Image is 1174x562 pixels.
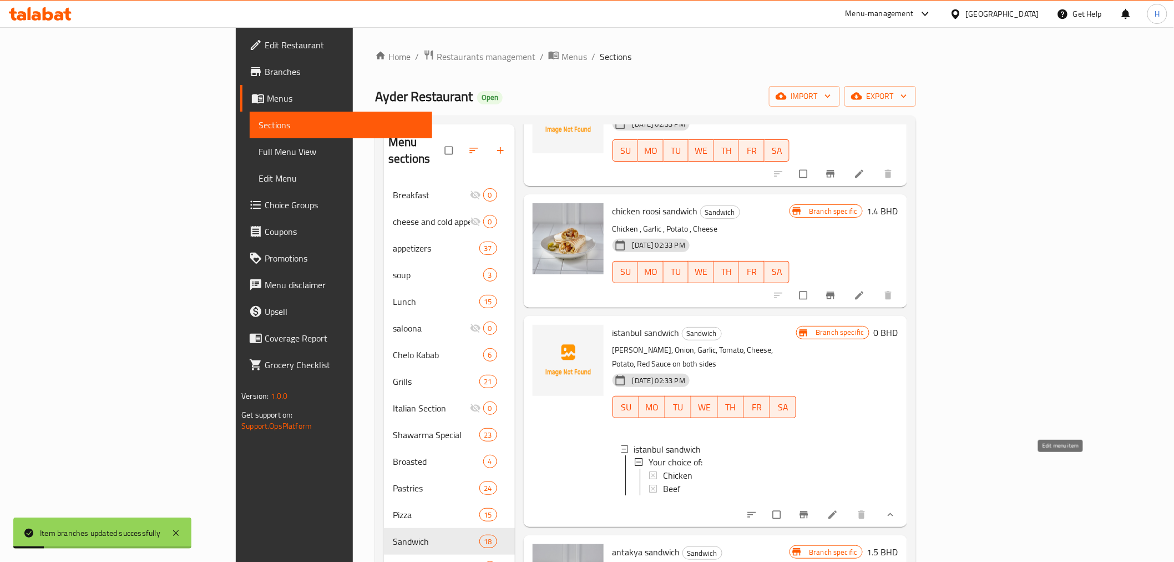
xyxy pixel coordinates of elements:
span: 3 [484,270,497,280]
div: items [479,242,497,255]
span: saloona [393,322,469,335]
button: sort-choices [740,503,766,527]
span: TH [718,143,735,159]
div: items [483,215,497,228]
div: Italian Section0 [384,395,515,421]
button: TU [665,396,691,418]
span: Sandwich [682,327,721,340]
button: Branch-specific-item [818,162,845,186]
span: Choice Groups [265,198,423,212]
span: SU [618,399,635,415]
span: Sections [600,50,631,63]
div: Sandwich [700,205,740,219]
span: Broasted [393,455,483,468]
button: SA [765,139,790,162]
div: Pizza [393,508,479,521]
div: items [479,375,497,388]
div: items [483,455,497,468]
span: 37 [480,243,497,254]
span: WE [696,399,713,415]
span: 15 [480,297,497,307]
span: 18 [480,536,497,547]
div: Chelo Kabab6 [384,342,515,368]
span: Version: [241,389,269,403]
span: [DATE] 02:33 PM [628,119,690,129]
button: delete [849,503,876,527]
p: Chicken , Garlic , Potato , Cheese [613,222,790,236]
span: FR [743,264,760,280]
svg: Show Choices [885,509,896,520]
span: WE [693,143,710,159]
div: items [479,295,497,308]
button: Add section [488,138,515,163]
span: Sort sections [462,138,488,163]
span: antakya sandwich [613,544,680,560]
div: items [483,402,497,415]
div: items [483,322,497,335]
div: items [479,481,497,495]
a: Menus [240,85,432,112]
button: FR [744,396,770,418]
div: Lunch [393,295,479,308]
div: Pastries24 [384,475,515,501]
a: Grocery Checklist [240,352,432,378]
span: chicken roosi sandwich [613,203,698,219]
a: Sections [250,112,432,138]
div: Sandwich18 [384,528,515,555]
span: Menus [267,92,423,105]
nav: breadcrumb [375,49,916,64]
div: items [483,348,497,362]
span: Open [477,93,503,102]
span: Italian Section [393,402,469,415]
span: Coverage Report [265,332,423,345]
p: [PERSON_NAME], Onion, Garlic, Tomato, Cheese, Potato, Red Sauce on both sides [613,343,797,371]
a: Edit Restaurant [240,32,432,58]
span: appetizers [393,242,479,255]
span: SU [618,264,634,280]
span: MO [642,264,659,280]
a: Promotions [240,245,432,272]
button: Branch-specific-item [818,283,845,308]
span: soup [393,268,483,282]
span: Sandwich [701,206,740,219]
div: Breakfast0 [384,182,515,208]
div: Broasted4 [384,448,515,475]
div: appetizers37 [384,235,515,262]
div: Menu-management [846,7,914,21]
div: soup3 [384,262,515,288]
span: 0 [484,403,497,414]
button: SU [613,261,638,283]
a: Full Menu View [250,138,432,165]
div: Shawarma Special23 [384,421,515,448]
div: Pastries [393,481,479,495]
a: Support.OpsPlatform [241,419,312,433]
span: Coupons [265,225,423,238]
a: Edit Menu [250,165,432,192]
a: Upsell [240,298,432,325]
span: Your choice of: [649,456,702,469]
a: Edit menu item [854,168,867,179]
span: cheese and cold appetizers [393,215,469,228]
span: 0 [484,217,497,227]
button: WE [689,261,714,283]
h6: 0 BHD [874,325,898,340]
span: Restaurants management [437,50,535,63]
button: delete [876,283,903,308]
span: [DATE] 02:33 PM [628,375,690,386]
div: [GEOGRAPHIC_DATA] [966,8,1039,20]
div: Sandwich [393,535,479,548]
span: SA [769,143,786,159]
a: Menus [548,49,587,64]
a: Edit menu item [854,290,867,301]
span: Select to update [766,504,790,525]
button: SU [613,396,639,418]
span: FR [743,143,760,159]
span: SA [775,399,792,415]
span: Chelo Kabab [393,348,483,362]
